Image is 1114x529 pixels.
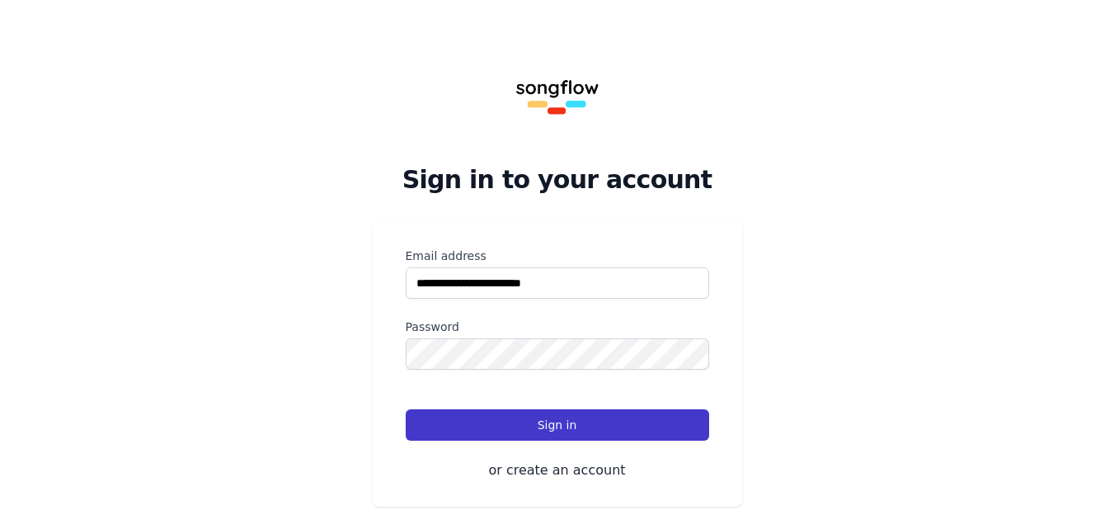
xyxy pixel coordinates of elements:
button: Sign in [406,409,709,441]
h2: Sign in to your account [373,165,742,195]
label: Password [406,319,709,335]
button: or create an account [406,461,709,480]
img: Songflow [505,40,610,145]
label: Email address [406,248,709,264]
